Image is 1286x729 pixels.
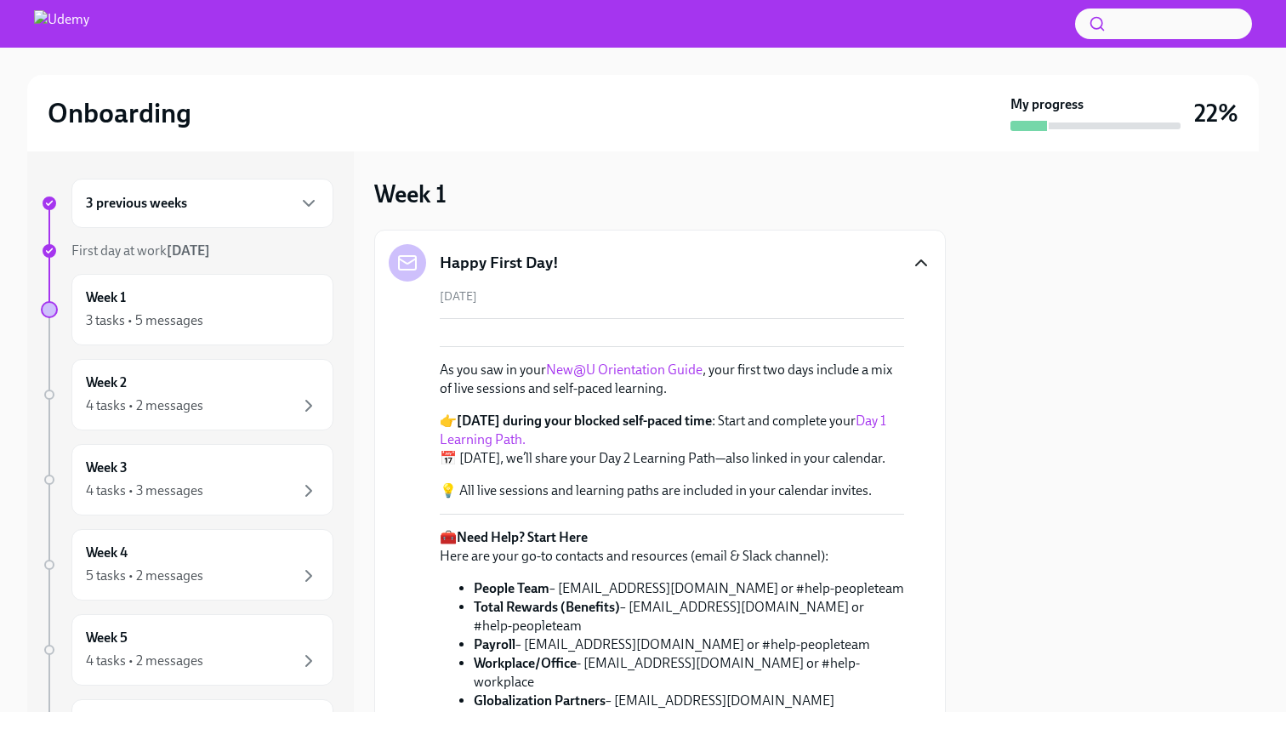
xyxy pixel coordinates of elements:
[86,194,187,213] h6: 3 previous weeks
[474,655,577,671] strong: Workplace/Office
[167,242,210,259] strong: [DATE]
[34,10,89,37] img: Udemy
[474,711,486,727] strong: IT
[474,692,904,710] li: – [EMAIL_ADDRESS][DOMAIN_NAME]
[440,528,904,566] p: 🧰 Here are your go-to contacts and resources (email & Slack channel):
[41,359,333,430] a: Week 24 tasks • 2 messages
[1010,95,1084,114] strong: My progress
[546,362,703,378] a: New@U Orientation Guide
[474,710,904,729] li: - [EMAIL_ADDRESS][DOMAIN_NAME] or #help-global-it
[86,373,127,392] h6: Week 2
[48,96,191,130] h2: Onboarding
[41,444,333,515] a: Week 34 tasks • 3 messages
[474,580,549,596] strong: People Team
[41,274,333,345] a: Week 13 tasks • 5 messages
[474,692,606,709] strong: Globalization Partners
[41,529,333,601] a: Week 45 tasks • 2 messages
[41,614,333,686] a: Week 54 tasks • 2 messages
[374,179,447,209] h3: Week 1
[457,529,588,545] strong: Need Help? Start Here
[86,652,203,670] div: 4 tasks • 2 messages
[86,629,128,647] h6: Week 5
[71,242,210,259] span: First day at work
[71,179,333,228] div: 3 previous weeks
[86,396,203,415] div: 4 tasks • 2 messages
[86,288,126,307] h6: Week 1
[86,567,203,585] div: 5 tasks • 2 messages
[474,635,904,654] li: – [EMAIL_ADDRESS][DOMAIN_NAME] or #help-peopleteam
[86,481,203,500] div: 4 tasks • 3 messages
[86,458,128,477] h6: Week 3
[474,599,620,615] strong: Total Rewards (Benefits)
[457,413,712,429] strong: [DATE] during your blocked self-paced time
[86,311,203,330] div: 3 tasks • 5 messages
[440,252,559,274] h5: Happy First Day!
[440,412,904,468] p: 👉 : Start and complete your 📅 [DATE], we’ll share your Day 2 Learning Path—also linked in your ca...
[474,654,904,692] li: - [EMAIL_ADDRESS][DOMAIN_NAME] or #help-workplace
[440,481,904,500] p: 💡 All live sessions and learning paths are included in your calendar invites.
[1194,98,1238,128] h3: 22%
[474,636,515,652] strong: Payroll
[474,598,904,635] li: – [EMAIL_ADDRESS][DOMAIN_NAME] or #help-peopleteam
[86,544,128,562] h6: Week 4
[440,361,904,398] p: As you saw in your , your first two days include a mix of live sessions and self-paced learning.
[474,579,904,598] li: – [EMAIL_ADDRESS][DOMAIN_NAME] or #help-peopleteam
[41,242,333,260] a: First day at work[DATE]
[440,288,477,305] span: [DATE]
